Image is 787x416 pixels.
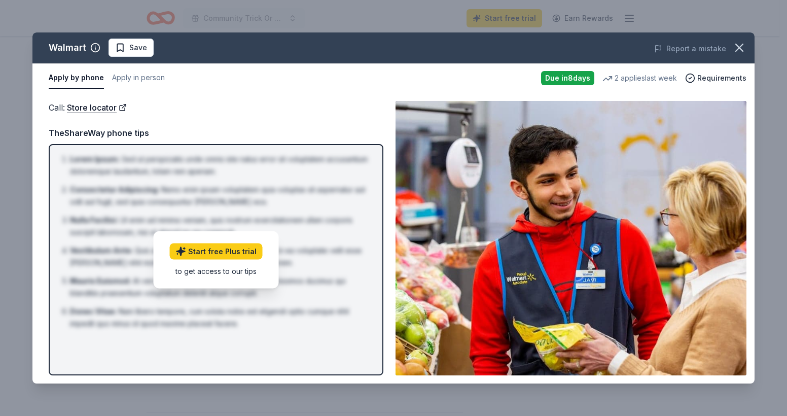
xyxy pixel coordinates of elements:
span: Save [129,42,147,54]
li: Nam libero tempore, cum soluta nobis est eligendi optio cumque nihil impedit quo minus id quod ma... [70,305,368,330]
div: Call : [49,101,383,114]
button: Report a mistake [654,43,726,55]
span: Requirements [697,72,746,84]
span: Lorem Ipsum : [70,155,120,163]
a: Store locator [67,101,127,114]
button: Save [109,39,154,57]
div: to get access to our tips [170,265,263,276]
button: Requirements [685,72,746,84]
li: Ut enim ad minima veniam, quis nostrum exercitationem ullam corporis suscipit laboriosam, nisi ut... [70,214,368,238]
div: TheShareWay phone tips [49,126,383,140]
span: Donec Vitae : [70,307,117,316]
button: Apply by phone [49,67,104,89]
li: Quis autem vel eum iure reprehenderit qui in ea voluptate velit esse [PERSON_NAME] nihil molestia... [70,245,368,269]
div: 2 applies last week [602,72,677,84]
span: Vestibulum Ante : [70,246,133,255]
span: Consectetur Adipiscing : [70,185,159,194]
li: Sed ut perspiciatis unde omnis iste natus error sit voluptatem accusantium doloremque laudantium,... [70,153,368,178]
button: Apply in person [112,67,165,89]
div: Walmart [49,40,86,56]
a: Start free Plus trial [170,243,263,259]
li: Nemo enim ipsam voluptatem quia voluptas sit aspernatur aut odit aut fugit, sed quia consequuntur... [70,184,368,208]
img: Image for Walmart [396,101,746,375]
div: Due in 8 days [541,71,594,85]
span: Mauris Euismod : [70,276,131,285]
span: Nulla Facilisi : [70,216,118,224]
li: At vero eos et accusamus et iusto odio dignissimos ducimus qui blanditiis praesentium voluptatum ... [70,275,368,299]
